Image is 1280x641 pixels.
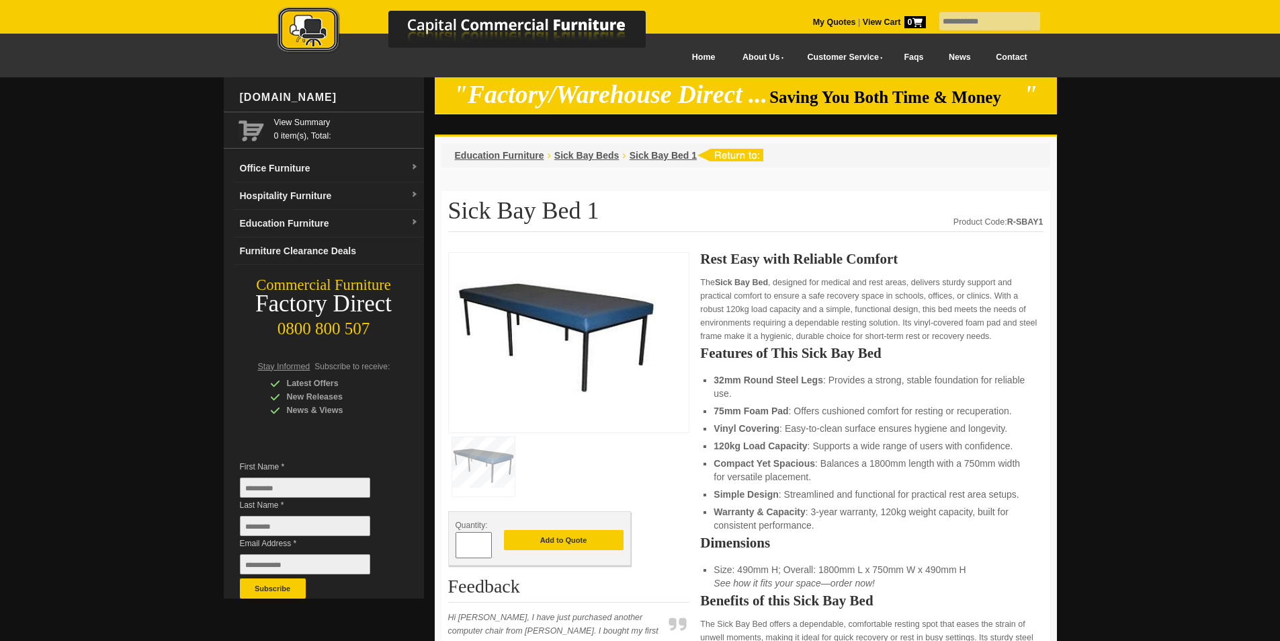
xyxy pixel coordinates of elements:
[714,505,1029,532] li: : 3-year warranty, 120kg weight capacity, built for consistent performance.
[700,346,1043,360] h2: Features of This Sick Bay Bed
[270,404,398,417] div: News & Views
[504,530,624,550] button: Add to Quote
[448,198,1043,232] h1: Sick Bay Bed 1
[548,149,551,162] li: ›
[411,163,419,172] img: dropdown
[714,578,875,589] em: See how it fits your space—order now!
[240,498,390,512] span: Last Name *
[224,295,424,313] div: Factory Direct
[715,278,768,287] strong: Sick Bay Bed
[697,149,763,161] img: return to
[224,276,424,295] div: Commercial Furniture
[240,516,370,536] input: Last Name *
[630,150,697,161] a: Sick Bay Bed 1
[234,155,424,182] a: Office Furnituredropdown
[863,17,926,27] strong: View Cart
[234,210,424,237] a: Education Furnituredropdown
[714,422,1029,435] li: : Easy-to-clean surface ensures hygiene and longevity.
[622,149,626,162] li: ›
[234,77,424,118] div: [DOMAIN_NAME]
[700,252,1043,266] h2: Rest Easy with Reliable Comfort
[714,488,1029,501] li: : Streamlined and functional for practical rest area setups.
[274,116,419,141] span: 0 item(s), Total:
[714,441,807,451] strong: 120kg Load Capacity
[792,42,891,73] a: Customer Service
[714,375,823,385] strong: 32mm Round Steel Legs
[1007,217,1043,227] strong: R-SBAY1
[714,406,788,416] strong: 75mm Foam Pad
[714,563,1029,590] li: Size: 490mm H; Overall: 1800mm L x 750mm W x 490mm H
[700,276,1043,343] p: The , designed for medical and rest areas, delivers sturdy support and practical comfort to ensur...
[554,150,620,161] a: Sick Bay Beds
[714,373,1029,400] li: : Provides a strong, stable foundation for reliable use.
[714,404,1029,418] li: : Offers cushioned comfort for resting or recuperation.
[274,116,419,129] a: View Summary
[714,458,815,469] strong: Compact Yet Spacious
[314,362,390,371] span: Subscribe to receive:
[224,313,424,338] div: 0800 800 507
[240,478,370,498] input: First Name *
[714,506,805,517] strong: Warranty & Capacity
[270,390,398,404] div: New Releases
[240,578,306,599] button: Subscribe
[240,537,390,550] span: Email Address *
[234,182,424,210] a: Hospitality Furnituredropdown
[769,88,1021,106] span: Saving You Both Time & Money
[714,423,779,434] strong: Vinyl Covering
[241,7,711,56] img: Capital Commercial Furniture Logo
[454,81,767,108] em: "Factory/Warehouse Direct ...
[728,42,792,73] a: About Us
[936,42,983,73] a: News
[892,42,937,73] a: Faqs
[456,260,657,422] img: Sick Bay Bed 1
[240,460,390,474] span: First Name *
[455,150,544,161] a: Education Furniture
[700,536,1043,550] h2: Dimensions
[234,237,424,265] a: Furniture Clearance Deals
[813,17,856,27] a: My Quotes
[241,7,711,60] a: Capital Commercial Furniture Logo
[904,16,926,28] span: 0
[714,439,1029,453] li: : Supports a wide range of users with confidence.
[240,554,370,574] input: Email Address *
[714,457,1029,484] li: : Balances a 1800mm length with a 750mm width for versatile placement.
[1023,81,1037,108] em: "
[270,377,398,390] div: Latest Offers
[258,362,310,371] span: Stay Informed
[411,219,419,227] img: dropdown
[456,521,488,530] span: Quantity:
[860,17,925,27] a: View Cart0
[983,42,1039,73] a: Contact
[448,576,690,603] h2: Feedback
[700,594,1043,607] h2: Benefits of this Sick Bay Bed
[714,489,778,500] strong: Simple Design
[411,191,419,199] img: dropdown
[953,215,1043,229] div: Product Code:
